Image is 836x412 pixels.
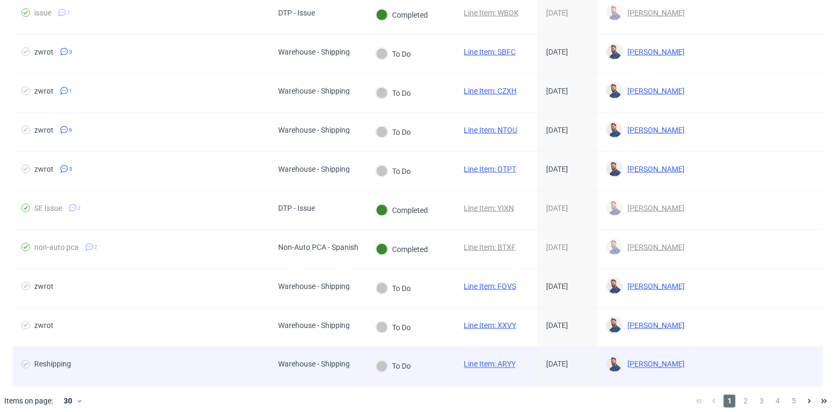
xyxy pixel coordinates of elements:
div: Non-Auto PCA - Spanish [278,243,358,251]
div: Warehouse - Shipping [278,282,350,291]
div: Completed [376,9,428,21]
span: [DATE] [546,204,568,212]
div: Warehouse - Shipping [278,360,350,369]
span: [PERSON_NAME] [623,87,685,95]
div: zwrot [34,165,53,173]
div: Completed [376,243,428,255]
a: Line Item: XXVY [464,321,516,330]
a: Line Item: OTPT [464,165,516,173]
div: Warehouse - Shipping [278,87,350,95]
div: To Do [376,87,411,99]
div: zwrot [34,87,53,95]
span: 5 [788,395,800,408]
span: [DATE] [546,87,568,95]
a: Line Item: BTXF [464,243,516,251]
span: 1 [724,395,735,408]
span: [PERSON_NAME] [623,126,685,134]
span: [DATE] [546,282,568,291]
img: Michał Rachański [607,318,622,333]
span: [PERSON_NAME] [623,243,685,251]
div: Warehouse - Shipping [278,48,350,56]
div: zwrot [34,48,53,56]
img: Michał Rachański [607,240,622,255]
div: To Do [376,165,411,177]
span: [DATE] [546,126,568,134]
span: [PERSON_NAME] [623,48,685,56]
img: Michał Rachański [607,83,622,98]
span: 3 [756,395,768,408]
a: Line Item: SBFC [464,48,516,56]
a: Line Item: YIXN [464,204,514,212]
span: 3 [69,48,72,56]
span: [DATE] [546,9,568,17]
img: Michał Rachański [607,123,622,138]
div: To Do [376,126,411,138]
div: Completed [376,204,428,216]
span: 2 [78,204,81,212]
a: Line Item: WBOK [464,9,519,17]
div: To Do [376,283,411,294]
span: 6 [69,126,72,134]
span: [DATE] [546,360,568,369]
img: Michał Rachański [607,357,622,372]
span: [PERSON_NAME] [623,165,685,173]
div: Warehouse - Shipping [278,321,350,330]
div: zwrot [34,282,53,291]
img: Michał Rachański [607,201,622,216]
div: Warehouse - Shipping [278,165,350,173]
span: 2 [94,243,97,251]
span: 1 [69,87,72,95]
span: Items on page: [4,396,53,407]
a: Line Item: ARYY [464,360,516,369]
div: zwrot [34,126,53,134]
div: To Do [376,48,411,60]
div: issue [34,9,51,17]
span: [PERSON_NAME] [623,282,685,291]
div: DTP - Issue [278,204,315,212]
span: [DATE] [546,243,568,251]
div: zwrot [34,321,53,330]
div: 30 [57,394,76,409]
a: Line Item: FOVS [464,282,516,291]
span: [PERSON_NAME] [623,360,685,369]
span: 4 [772,395,784,408]
div: DTP - Issue [278,9,315,17]
img: Michał Rachański [607,5,622,20]
img: Michał Rachański [607,44,622,59]
span: 3 [69,165,72,173]
span: [PERSON_NAME] [623,321,685,330]
span: 2 [740,395,751,408]
img: Michał Rachański [607,162,622,177]
div: To Do [376,361,411,372]
span: [PERSON_NAME] [623,204,685,212]
a: Line Item: CZXH [464,87,517,95]
span: [PERSON_NAME] [623,9,685,17]
div: SE Issue [34,204,62,212]
div: To Do [376,322,411,333]
div: non-auto pca [34,243,79,251]
a: Line Item: NTOU [464,126,517,134]
span: [DATE] [546,165,568,173]
span: [DATE] [546,48,568,56]
div: Warehouse - Shipping [278,126,350,134]
img: Michał Rachański [607,279,622,294]
span: [DATE] [546,321,568,330]
div: Reshipping [34,360,71,369]
span: 7 [67,9,70,17]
